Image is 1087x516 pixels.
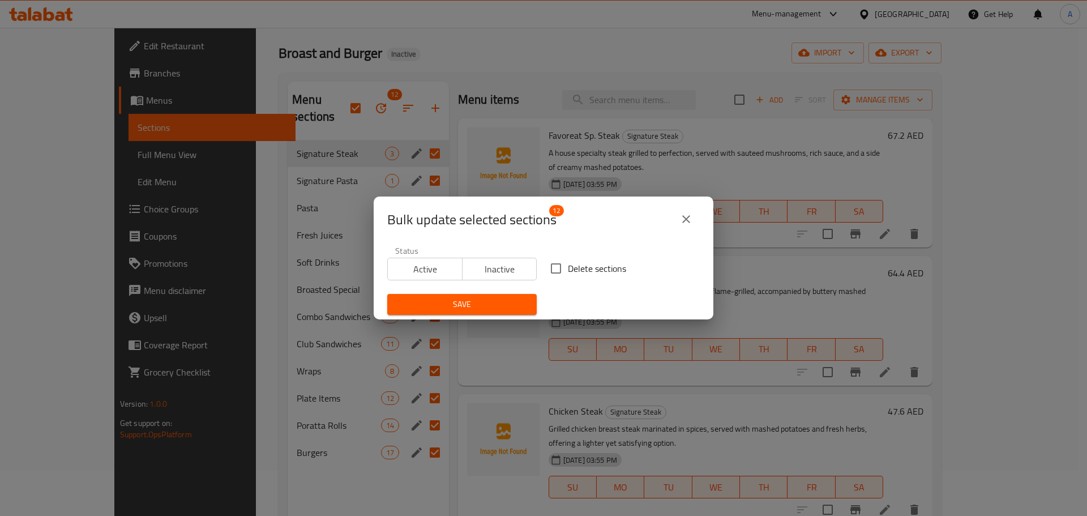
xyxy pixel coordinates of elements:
button: close [673,206,700,233]
span: Save [396,297,528,312]
button: Active [387,258,463,280]
button: Inactive [462,258,537,280]
span: Active [392,261,458,278]
button: Save [387,294,537,315]
span: Inactive [467,261,533,278]
span: Selected section count [387,211,557,229]
span: 12 [549,205,564,216]
span: Delete sections [568,262,626,275]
